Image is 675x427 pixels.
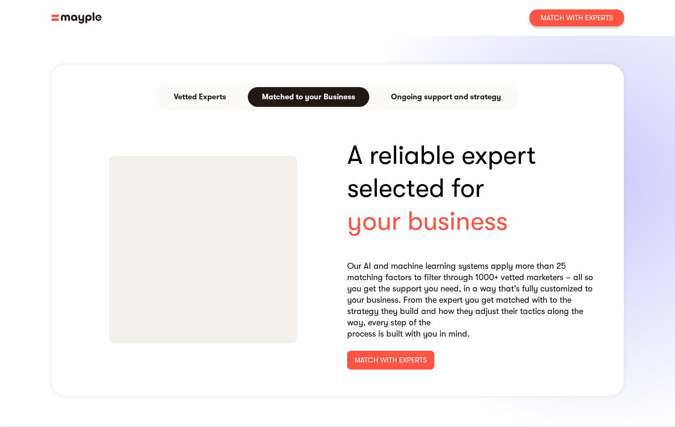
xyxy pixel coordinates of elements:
h3: A reliable expert selected for [347,139,597,238]
div: Vetted Experts [174,91,226,103]
p: Our AI and machine learning systems apply more than 25 matching factors to filter through 1000+ v... [347,260,597,339]
div: Ongoing support and strategy [391,91,501,103]
span: your business [347,206,508,236]
iframe: Matching [109,156,297,343]
p: MATCH WITH EXPERTS [355,354,427,366]
div: Matched to your Business [262,91,355,103]
div: Match With Experts [541,13,613,23]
